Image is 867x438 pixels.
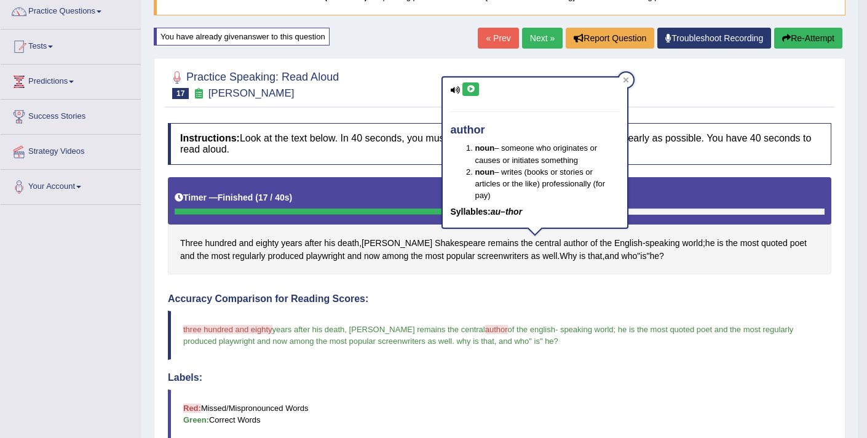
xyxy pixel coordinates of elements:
span: ? [554,336,558,346]
span: Click to see word definition [267,250,303,263]
span: Click to see word definition [604,250,619,263]
span: Click to see word definition [622,250,638,263]
li: – writes (books or stories or articles or the like) professionally (for pay) [475,166,620,201]
span: Click to see word definition [477,250,528,263]
h4: Accuracy Comparison for Reading Scores: [168,293,831,305]
span: Click to see word definition [649,250,659,263]
span: " [540,336,543,346]
span: Click to see word definition [717,237,723,250]
span: Click to see word definition [640,250,646,263]
span: Click to see word definition [446,250,475,263]
h5: Syllables: [450,207,620,217]
span: ; [614,325,616,334]
span: Click to see word definition [256,237,279,250]
h4: Look at the text below. In 40 seconds, you must read this text aloud as naturally and as clearly ... [168,123,831,164]
span: Click to see word definition [646,237,680,250]
h5: Timer — [175,193,292,202]
span: - [555,325,558,334]
span: 17 [172,88,189,99]
div: , - ; . , " " ? [168,177,831,275]
span: Click to see word definition [536,237,561,250]
span: Click to see word definition [790,237,807,250]
small: [PERSON_NAME] [208,87,295,99]
a: Next » [522,28,563,49]
button: Re-Attempt [774,28,842,49]
div: You have already given answer to this question [154,28,330,46]
span: speaking world [560,325,614,334]
span: Click to see word definition [281,237,302,250]
span: Click to see word definition [705,237,715,250]
span: Click to see word definition [197,250,208,263]
span: Click to see word definition [382,250,408,263]
h4: Labels: [168,372,831,383]
span: [PERSON_NAME] remains the central [349,325,485,334]
span: Click to see word definition [239,237,253,250]
a: Your Account [1,170,141,201]
span: why is that [456,336,494,346]
span: Click to see word definition [180,237,203,250]
b: Red: [183,404,201,413]
span: Click to see word definition [542,250,557,263]
span: Click to see word definition [682,237,702,250]
span: Click to see word definition [761,237,788,250]
span: three hundred and eighty [183,325,272,334]
span: Click to see word definition [579,250,585,263]
span: is [534,336,540,346]
span: Click to see word definition [324,237,335,250]
a: Tests [1,30,141,60]
b: noun [475,143,494,153]
span: Click to see word definition [338,237,359,250]
b: Green: [183,415,209,424]
span: he [545,336,553,346]
a: Success Stories [1,100,141,130]
span: Click to see word definition [205,237,236,250]
span: Click to see word definition [600,237,612,250]
span: Click to see word definition [364,250,380,263]
span: Click to see word definition [740,237,759,250]
span: Click to see word definition [488,237,518,250]
span: Click to see word definition [212,250,230,263]
a: Predictions [1,65,141,95]
span: author [485,325,508,334]
a: Strategy Videos [1,135,141,165]
span: , [494,336,497,346]
span: Click to see word definition [426,250,444,263]
span: Click to see word definition [232,250,266,263]
b: ) [290,193,293,202]
li: – someone who originates or causes or initiates something [475,142,620,165]
span: and who [499,336,529,346]
em: au–thor [491,207,522,217]
h4: author [450,124,620,137]
span: Click to see word definition [614,237,643,250]
span: Click to see word definition [306,250,345,263]
span: he is the most quoted poet and the most regularly produced playwright and now among the most popu... [183,325,796,346]
span: Click to see word definition [304,237,322,250]
b: noun [475,167,494,177]
small: Exam occurring question [192,88,205,100]
span: , [344,325,347,334]
span: Click to see word definition [521,237,532,250]
b: Finished [218,193,253,202]
span: Click to see word definition [563,237,588,250]
span: years after his death [272,325,345,334]
span: Click to see word definition [180,250,194,263]
span: Click to see word definition [411,250,422,263]
a: Troubleshoot Recording [657,28,771,49]
span: of the english [508,325,555,334]
span: " [529,336,532,346]
a: « Prev [478,28,518,49]
span: Click to see word definition [531,250,540,263]
span: Click to see word definition [590,237,598,250]
span: Click to see word definition [347,250,362,263]
span: Click to see word definition [588,250,602,263]
b: ( [255,193,258,202]
span: . [452,336,454,346]
b: 17 / 40s [258,193,290,202]
span: Click to see word definition [560,250,577,263]
b: Instructions: [180,133,240,143]
h2: Practice Speaking: Read Aloud [168,68,339,99]
span: Click to see word definition [726,237,737,250]
button: Report Question [566,28,654,49]
span: Click to see word definition [435,237,486,250]
span: Click to see word definition [362,237,432,250]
